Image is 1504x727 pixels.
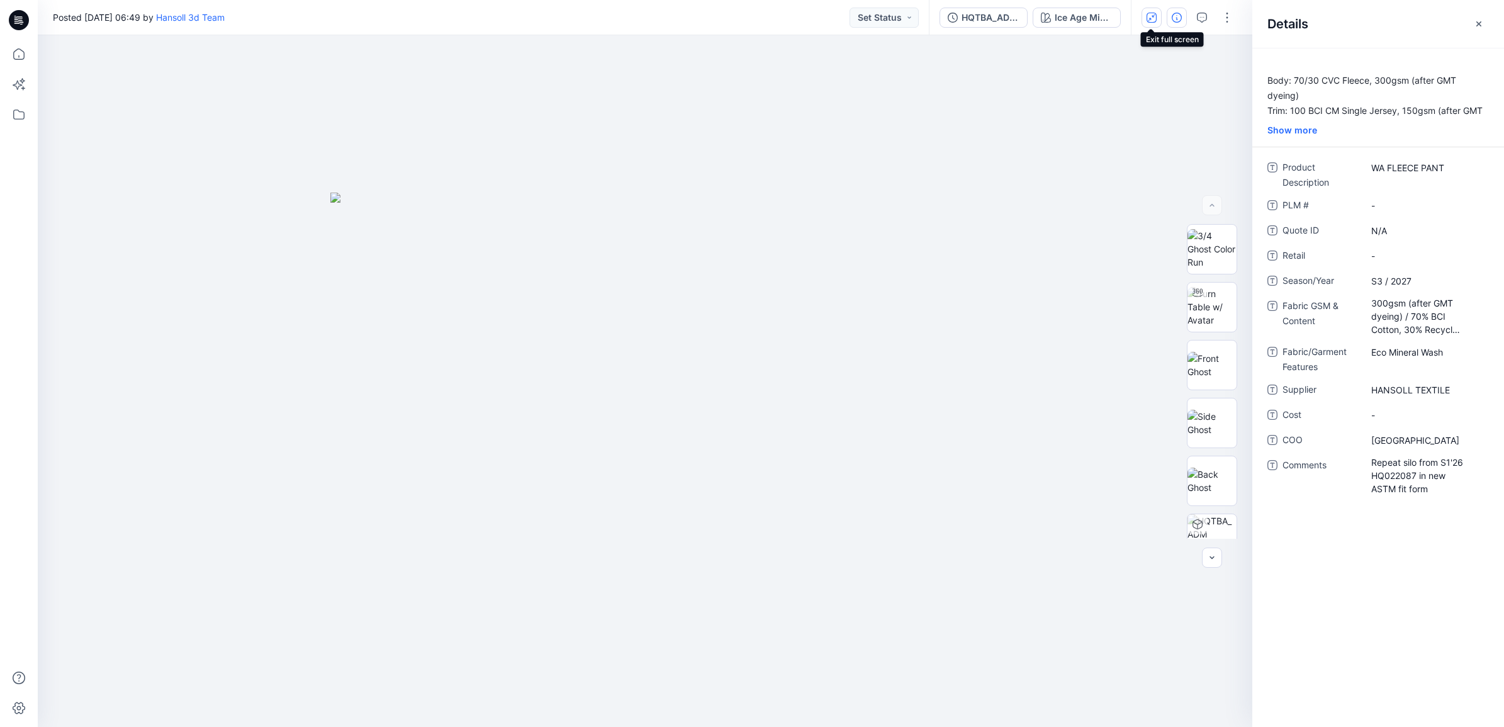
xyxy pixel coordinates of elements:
[1371,456,1481,495] span: Repeat silo from S1'26 HQ022087 in new ASTM fit form
[1033,8,1121,28] button: Ice Age Mineral Wash
[1187,287,1237,327] img: Turn Table w/ Avatar
[1282,273,1358,291] span: Season/Year
[1371,409,1481,422] span: -
[1282,382,1358,400] span: Supplier
[1371,383,1481,397] span: HANSOLL TEXTILE
[53,11,225,24] span: Posted [DATE] 06:49 by
[1282,198,1358,215] span: PLM #
[1371,199,1481,212] span: -
[1371,224,1481,237] span: N/A
[1282,160,1358,190] span: Product Description
[1252,123,1504,137] div: Show more
[1055,11,1113,25] div: Ice Age Mineral Wash
[1282,248,1358,266] span: Retail
[1252,73,1504,118] p: Body: 70/30 CVC Fleece, 300gsm (after GMT dyeing) Trim: 100 BCI CM Single Jersey, 150gsm (after G...
[1282,223,1358,240] span: Quote ID
[1282,458,1358,496] span: Comments
[1187,352,1237,378] img: Front Ghost
[1371,346,1481,359] span: Eco Mineral Wash
[1187,468,1237,494] img: Back Ghost
[1371,296,1481,336] span: 300gsm (after GMT dyeing) / 70% BCI Cotton, 30% Recycled Polyester
[1371,249,1481,262] span: -
[1282,298,1358,337] span: Fabric GSM & Content
[1187,229,1237,269] img: 3/4 Ghost Color Run
[1282,407,1358,425] span: Cost
[1282,344,1358,375] span: Fabric/Garment Features
[962,11,1019,25] div: HQTBA_ADM FC_WA FLEECE PANT
[156,12,225,23] a: Hansoll 3d Team
[1371,434,1481,447] span: Vietnam
[1371,274,1481,288] span: S3 / 2027
[1167,8,1187,28] button: Details
[1267,16,1308,31] h2: Details
[940,8,1028,28] button: HQTBA_ADM FC_WA FLEECE PANT
[1187,514,1237,563] img: HQTBA_ADM FC_WA FLEECE PANT Ice Age Mineral Wash
[1371,161,1481,174] span: WA FLEECE PANT
[1187,410,1237,436] img: Side Ghost
[1282,432,1358,450] span: COO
